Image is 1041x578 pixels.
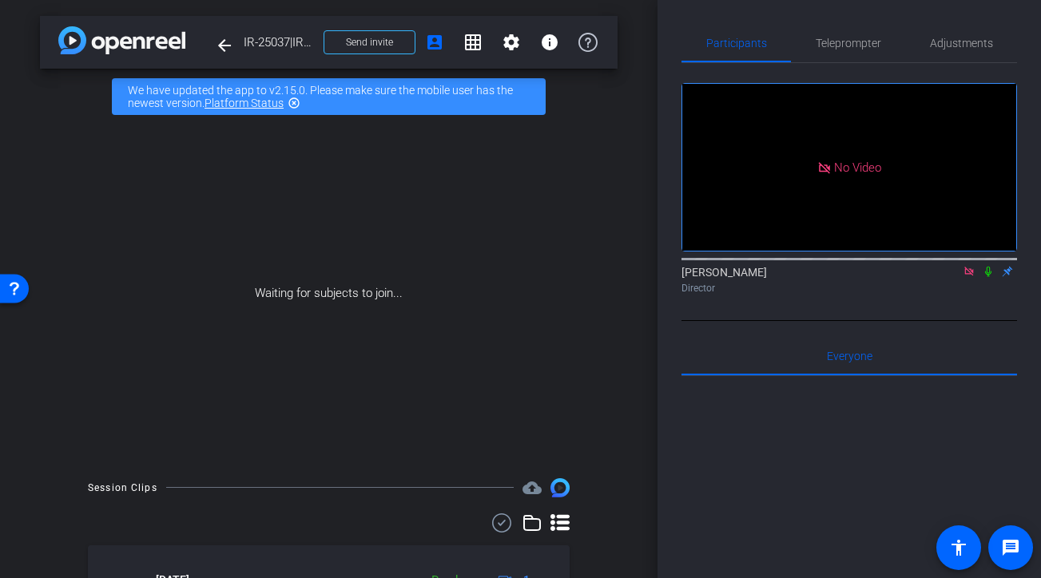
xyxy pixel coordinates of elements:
[834,160,881,174] span: No Video
[1001,538,1020,557] mat-icon: message
[550,478,570,497] img: Session clips
[244,26,314,58] span: IR-25037|IRPC Intro Videos
[930,38,993,49] span: Adjustments
[681,281,1017,295] div: Director
[816,38,881,49] span: Teleprompter
[112,78,546,115] div: We have updated the app to v2.15.0. Please make sure the mobile user has the newest version.
[463,33,483,52] mat-icon: grid_on
[205,97,284,109] a: Platform Status
[58,26,185,54] img: app-logo
[681,264,1017,295] div: [PERSON_NAME]
[540,33,559,52] mat-icon: info
[827,350,872,362] span: Everyone
[288,97,300,109] mat-icon: highlight_off
[40,125,618,462] div: Waiting for subjects to join...
[706,38,767,49] span: Participants
[502,33,521,52] mat-icon: settings
[346,36,393,49] span: Send invite
[949,538,968,557] mat-icon: accessibility
[522,478,542,497] mat-icon: cloud_upload
[522,478,542,497] span: Destinations for your clips
[324,30,415,54] button: Send invite
[215,36,234,55] mat-icon: arrow_back
[425,33,444,52] mat-icon: account_box
[88,480,157,496] div: Session Clips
